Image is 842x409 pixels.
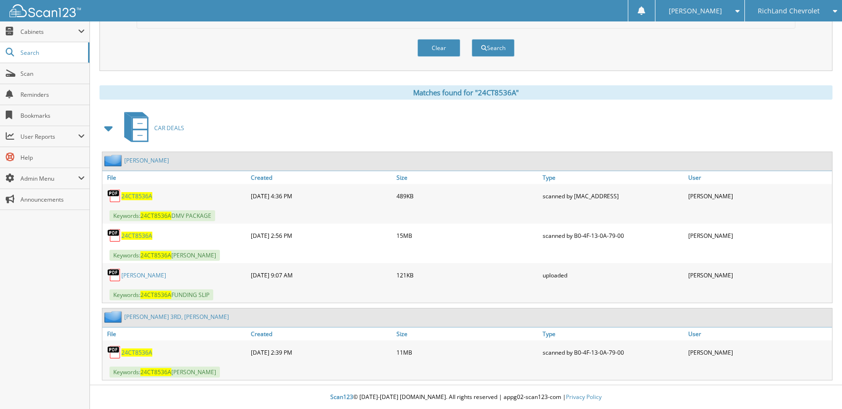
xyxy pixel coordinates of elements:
div: [DATE] 9:07 AM [248,266,395,285]
span: Help [20,153,85,162]
span: RichLand Chevrolet [758,8,820,14]
div: scanned by [MAC_ADDRESS] [540,186,686,205]
a: User [686,171,832,184]
span: Search [20,49,83,57]
button: Search [472,39,515,57]
span: Keywords: [PERSON_NAME] [109,250,220,261]
span: Reminders [20,91,85,99]
img: scan123-logo-white.svg [10,4,81,17]
span: 24CT8536A [140,212,171,220]
div: [DATE] 2:56 PM [248,226,395,245]
img: PDF.png [107,345,121,359]
div: scanned by B0-4F-13-0A-79-00 [540,226,686,245]
a: Type [540,327,686,340]
div: 121KB [394,266,540,285]
span: [PERSON_NAME] [669,8,722,14]
div: [PERSON_NAME] [686,186,832,205]
div: scanned by B0-4F-13-0A-79-00 [540,343,686,362]
span: CAR DEALS [154,124,184,132]
a: 24CT8536A [121,232,152,240]
img: folder2.png [104,311,124,323]
a: Created [248,327,395,340]
img: PDF.png [107,268,121,282]
a: 24CT8536A [121,348,152,357]
a: Privacy Policy [566,393,602,401]
a: User [686,327,832,340]
div: © [DATE]-[DATE] [DOMAIN_NAME]. All rights reserved | appg02-scan123-com | [90,386,842,409]
button: Clear [417,39,460,57]
div: [PERSON_NAME] [686,343,832,362]
span: 24CT8536A [140,291,171,299]
div: [PERSON_NAME] [686,226,832,245]
a: Type [540,171,686,184]
a: Created [248,171,395,184]
a: CAR DEALS [119,109,184,147]
span: 24CT8536A [140,251,171,259]
span: Admin Menu [20,174,78,183]
div: uploaded [540,266,686,285]
a: [PERSON_NAME] [121,271,166,279]
span: Cabinets [20,28,78,36]
a: Size [394,171,540,184]
span: Scan123 [330,393,353,401]
a: File [102,327,248,340]
div: 15MB [394,226,540,245]
img: PDF.png [107,228,121,243]
a: 24CT8536A [121,192,152,200]
div: 11MB [394,343,540,362]
span: Scan [20,70,85,78]
div: 489KB [394,186,540,205]
span: Keywords: [PERSON_NAME] [109,367,220,378]
span: Announcements [20,195,85,204]
span: 24CT8536A [140,368,171,376]
span: Keywords: FUNDING SLIP [109,289,213,300]
span: User Reports [20,133,78,141]
span: Bookmarks [20,112,85,120]
div: [PERSON_NAME] [686,266,832,285]
div: [DATE] 4:36 PM [248,186,395,205]
a: Size [394,327,540,340]
img: folder2.png [104,154,124,166]
div: Matches found for "24CT8536A" [99,85,832,100]
a: [PERSON_NAME] 3RD, [PERSON_NAME] [124,313,229,321]
a: File [102,171,248,184]
img: PDF.png [107,189,121,203]
div: [DATE] 2:39 PM [248,343,395,362]
iframe: Chat Widget [794,363,842,409]
span: Keywords: DMV PACKAGE [109,210,215,221]
a: [PERSON_NAME] [124,156,169,164]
